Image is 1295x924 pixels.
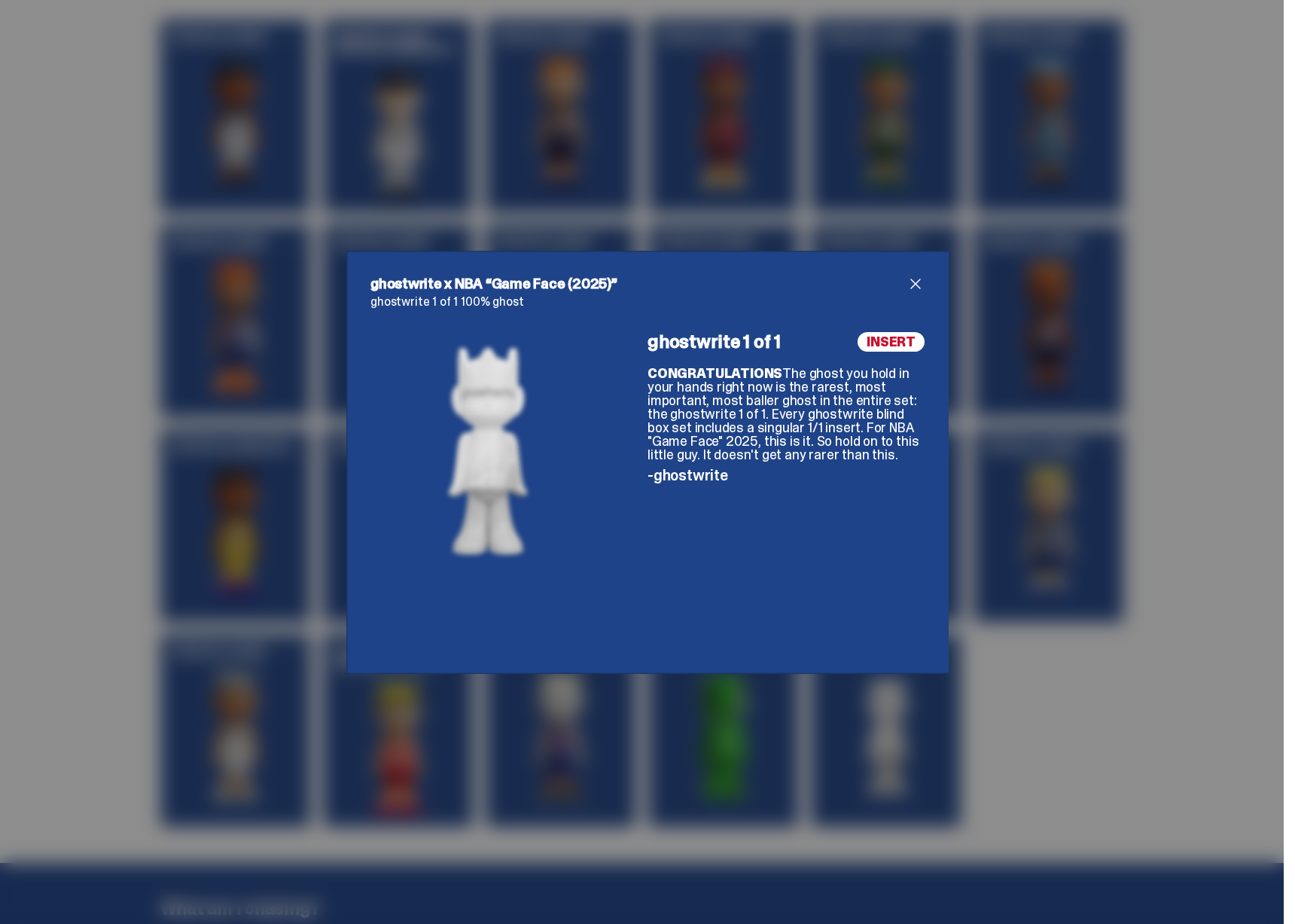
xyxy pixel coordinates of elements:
[647,364,782,383] b: CONGRATULATIONS
[906,275,925,293] button: close
[370,275,906,293] h2: ghostwrite x NBA “Game Face (2025)”
[370,296,925,308] p: ghostwrite 1 of 1 100% ghost
[647,333,781,351] h4: ghostwrite 1 of 1
[858,332,925,352] span: INSERT
[647,367,925,462] div: The ghost you hold in your hands right now is the rarest, most important, most baller ghost in th...
[435,332,537,566] img: NBA%20Game%20Face%20-%20Website%20Archive.71%201.png
[647,468,925,483] p: -ghostwrite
